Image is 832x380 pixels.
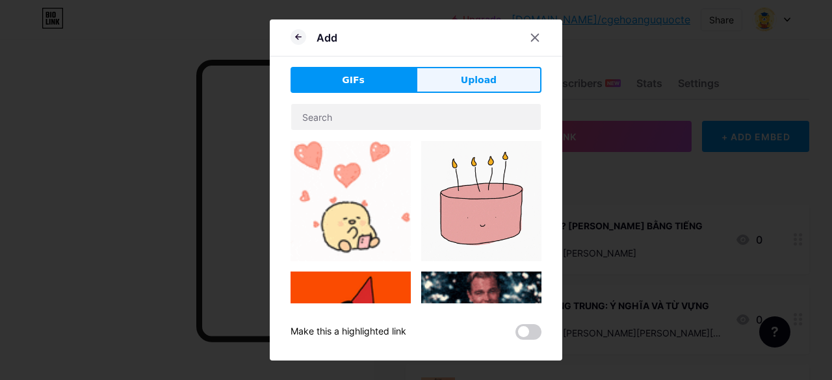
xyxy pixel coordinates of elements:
[342,73,365,87] span: GIFs
[421,272,541,341] img: Gihpy
[291,67,416,93] button: GIFs
[416,67,541,93] button: Upload
[421,141,541,261] img: Gihpy
[291,141,411,261] img: Gihpy
[291,104,541,130] input: Search
[317,30,337,45] div: Add
[461,73,497,87] span: Upload
[291,324,406,340] div: Make this a highlighted link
